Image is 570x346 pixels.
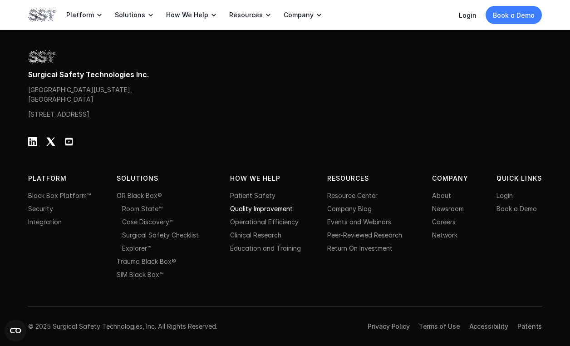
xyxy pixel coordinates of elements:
[459,11,477,19] a: Login
[28,321,217,331] p: © 2025 Surgical Safety Technologies, Inc. All Rights Reserved.
[230,244,301,252] a: Education and Training
[28,7,55,23] img: SST logo
[327,218,391,226] a: Events and Webinars
[230,173,286,183] p: HOW WE HELP
[117,271,163,278] a: SIM Black Box™
[122,231,199,239] a: Surgical Safety Checklist
[117,192,162,199] a: OR Black Box®
[230,192,275,199] a: Patient Safety
[432,218,456,226] a: Careers
[496,192,513,199] a: Login
[28,49,55,64] img: SST logo
[28,85,137,104] p: [GEOGRAPHIC_DATA][US_STATE], [GEOGRAPHIC_DATA]
[368,322,410,330] a: Privacy Policy
[122,244,151,252] a: Explorer™
[432,173,471,183] p: Company
[469,322,508,330] a: Accessibility
[115,11,145,19] p: Solutions
[28,70,542,79] p: Surgical Safety Technologies Inc.
[117,257,176,265] a: Trauma Black Box®
[230,218,299,226] a: Operational Efficiency
[28,192,91,199] a: Black Box Platform™
[28,205,53,213] a: Security
[230,231,281,239] a: Clinical Research
[486,6,542,24] a: Book a Demo
[496,205,537,213] a: Book a Demo
[28,218,62,226] a: Integration
[122,218,173,226] a: Case Discovery™
[496,173,542,183] p: QUICK LINKS
[327,231,402,239] a: Peer-Reviewed Research
[432,205,464,213] a: Newsroom
[493,10,535,20] p: Book a Demo
[64,137,74,146] img: Youtube Logo
[327,244,393,252] a: Return On Investment
[230,205,293,213] a: Quality Improvement
[432,192,451,199] a: About
[229,11,263,19] p: Resources
[327,205,372,213] a: Company Blog
[166,11,208,19] p: How We Help
[5,320,26,341] button: Open CMP widget
[517,322,542,330] a: Patents
[327,192,378,199] a: Resource Center
[419,322,460,330] a: Terms of Use
[432,231,457,239] a: Network
[28,109,116,119] p: [STREET_ADDRESS]
[28,173,84,183] p: PLATFORM
[117,173,175,183] p: Solutions
[327,173,406,183] p: Resources
[122,205,162,213] a: Room State™
[284,11,314,19] p: Company
[66,11,94,19] p: Platform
